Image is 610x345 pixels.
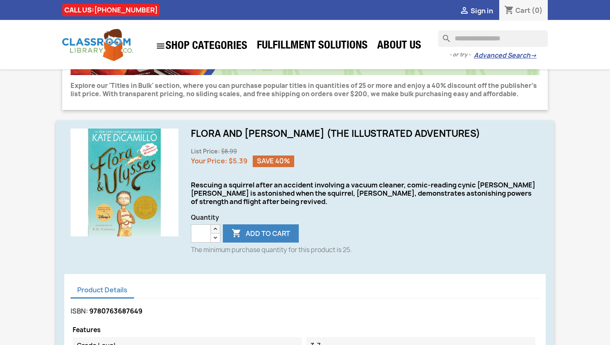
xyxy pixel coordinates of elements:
[232,229,242,239] i: 
[459,6,493,15] a:  Sign in
[191,181,539,206] div: Rescuing a squirrel after an accident involving a vacuum cleaner, comic-reading cynic [PERSON_NAM...
[253,38,372,55] a: Fulfillment Solutions
[89,306,142,316] span: 9780763687649
[515,6,530,15] span: Cart
[71,82,539,98] p: Explore our 'Titles in Bulk' section, where you can purchase popular titles in quantities of 25 o...
[62,4,160,16] div: CALL US:
[253,155,294,167] span: Save 40%
[191,156,227,165] span: Your Price:
[532,6,543,15] span: (0)
[191,246,539,254] p: The minimum purchase quantity for this product is 25.
[191,129,539,138] h1: Flora and [PERSON_NAME] (The Illustrated Adventures)
[474,51,537,60] a: Advanced Search→
[73,327,539,334] p: Features
[156,41,166,51] i: 
[71,282,134,299] a: Product Details
[71,307,88,315] label: ISBN:
[471,6,493,15] span: Sign in
[151,37,251,55] a: SHOP CATEGORIES
[229,156,247,165] span: $5.39
[223,224,299,243] button: Add to cart
[62,29,133,61] img: Classroom Library Company
[459,6,469,16] i: 
[191,214,539,222] span: Quantity
[94,5,158,15] a: [PHONE_NUMBER]
[191,224,211,243] input: Quantity
[438,30,548,47] input: Search
[191,148,220,155] span: List Price:
[449,51,474,59] span: - or try -
[373,38,425,55] a: About Us
[438,30,448,40] i: search
[504,6,514,16] i: shopping_cart
[530,51,537,60] span: →
[221,148,237,155] span: $8.99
